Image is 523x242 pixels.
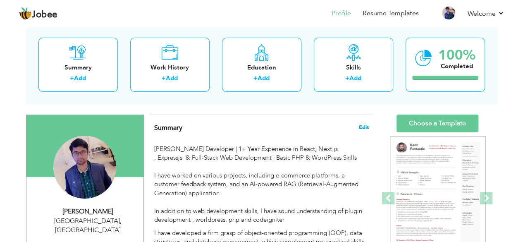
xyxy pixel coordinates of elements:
[74,74,86,82] a: Add
[154,124,368,132] h4: Adding a summary is a quick and easy way to highlight your experience and interests.
[33,207,143,216] div: [PERSON_NAME]
[345,74,349,83] label: +
[19,7,32,20] img: jobee.io
[70,74,74,83] label: +
[162,74,166,83] label: +
[363,9,419,18] a: Resume Templates
[229,63,295,72] div: Education
[253,74,258,83] label: +
[359,125,369,130] span: Edit
[53,136,116,199] img: Abdul Rehman
[166,74,178,82] a: Add
[349,74,361,82] a: Add
[120,216,122,225] span: ,
[438,48,475,62] div: 100%
[154,136,368,224] p: [PERSON_NAME] Developer | 1+ Year Experience in React, Next.js , Expressjs & Full-Stack Web Devel...
[332,9,351,18] a: Profile
[32,10,57,19] span: Jobee
[137,63,203,72] div: Work History
[442,6,455,19] img: Profile Img
[396,115,478,132] a: Choose a Template
[19,7,57,20] a: Jobee
[258,74,270,82] a: Add
[45,63,111,72] div: Summary
[468,9,504,19] a: Welcome
[438,62,475,71] div: Completed
[154,123,182,132] span: Summary
[33,216,143,235] div: [GEOGRAPHIC_DATA] [GEOGRAPHIC_DATA]
[320,63,387,72] div: Skills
